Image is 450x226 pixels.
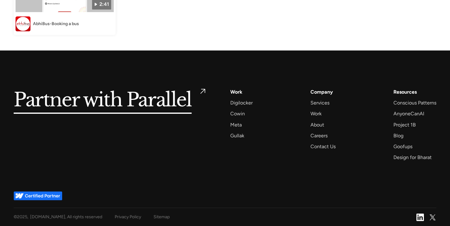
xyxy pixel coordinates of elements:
[154,213,170,221] a: Sitemap
[393,153,432,162] a: Design for Bharat
[14,213,102,221] div: © , [DOMAIN_NAME], All rights reserved
[393,121,416,129] a: Project 1B
[393,109,424,118] a: AnyoneCanAI
[115,213,141,221] a: Privacy Policy
[310,109,322,118] a: Work
[230,131,244,140] a: Gullak
[393,99,436,107] a: Conscious Patterns
[310,142,336,151] a: Contact Us
[310,88,333,96] a: Company
[14,88,192,113] h5: Partner with Parallel
[230,121,242,129] a: Meta
[14,88,205,113] a: Partner with Parallel
[33,20,79,27] div: AbhiBus-Booking a bus
[230,109,245,118] a: Cowin
[230,99,253,107] a: Digilocker
[393,131,403,140] a: Blog
[310,99,329,107] a: Services
[230,88,242,96] a: Work
[310,121,324,129] a: About
[310,131,328,140] a: Careers
[393,142,412,151] a: Goofups
[99,1,109,8] div: 2:41
[16,16,30,31] img: AbhiBus-Booking a bus
[393,88,417,96] div: Resources
[17,214,27,219] span: 2025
